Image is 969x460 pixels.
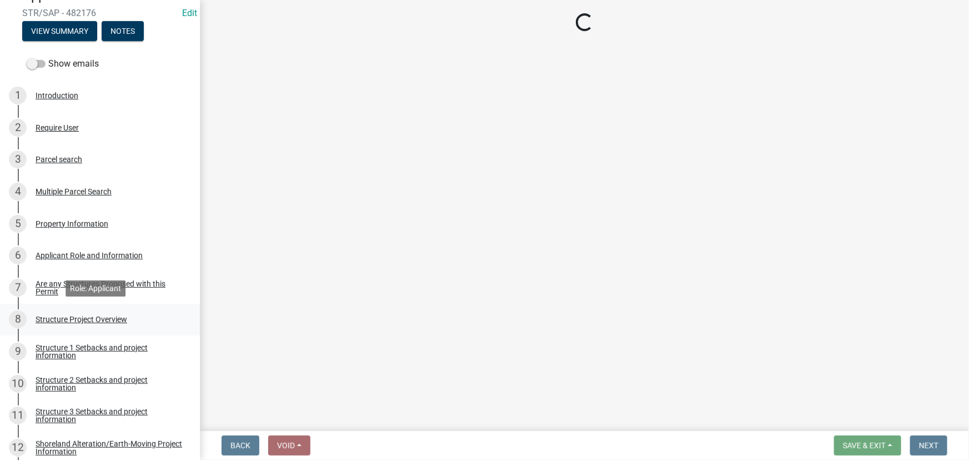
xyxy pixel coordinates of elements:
div: Multiple Parcel Search [36,188,112,196]
div: Role: Applicant [66,280,125,296]
button: Save & Exit [834,436,901,456]
div: 12 [9,439,27,457]
div: 7 [9,279,27,297]
wm-modal-confirm: Notes [102,28,144,37]
button: Back [222,436,259,456]
div: Shoreland Alteration/Earth-Moving Project Information [36,440,182,456]
wm-modal-confirm: Summary [22,28,97,37]
div: Parcel search [36,156,82,163]
div: Structure 3 Setbacks and project information [36,408,182,423]
div: 11 [9,407,27,424]
div: 8 [9,311,27,328]
button: View Summary [22,21,97,41]
div: Introduction [36,92,78,99]
span: Next [919,441,938,450]
div: Structure Project Overview [36,316,127,323]
div: 6 [9,247,27,264]
label: Show emails [27,57,99,71]
span: Save & Exit [843,441,886,450]
div: 3 [9,151,27,168]
div: 2 [9,119,27,137]
button: Notes [102,21,144,41]
div: Require User [36,124,79,132]
div: 1 [9,87,27,104]
div: Structure 1 Setbacks and project information [36,344,182,359]
div: 4 [9,183,27,201]
div: Property Information [36,220,108,228]
div: Applicant Role and Information [36,252,143,259]
div: Are any Structures Proposed with this Permit [36,280,182,296]
span: STR/SAP - 482176 [22,8,178,18]
div: 10 [9,375,27,393]
div: Structure 2 Setbacks and project information [36,376,182,392]
button: Void [268,436,310,456]
wm-modal-confirm: Edit Application Number [182,8,197,18]
span: Void [277,441,295,450]
a: Edit [182,8,197,18]
div: 5 [9,215,27,233]
span: Back [230,441,250,450]
div: 9 [9,343,27,361]
button: Next [910,436,947,456]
